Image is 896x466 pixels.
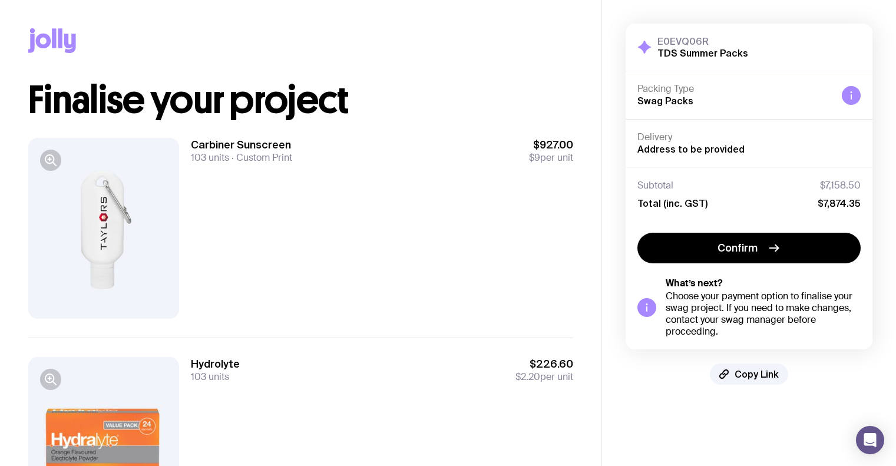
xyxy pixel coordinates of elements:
span: $927.00 [529,138,573,152]
span: per unit [529,152,573,164]
h4: Packing Type [637,83,832,95]
span: $7,158.50 [820,180,861,191]
span: Subtotal [637,180,673,191]
span: per unit [515,371,573,383]
h5: What’s next? [666,277,861,289]
button: Copy Link [710,363,788,385]
span: Custom Print [229,151,292,164]
span: $2.20 [515,371,540,383]
div: Choose your payment option to finalise your swag project. If you need to make changes, contact yo... [666,290,861,338]
span: Total (inc. GST) [637,197,707,209]
button: Confirm [637,233,861,263]
h1: Finalise your project [28,81,573,119]
span: $226.60 [515,357,573,371]
span: $9 [529,151,540,164]
h2: TDS Summer Packs [657,47,748,59]
span: Swag Packs [637,95,693,106]
div: Open Intercom Messenger [856,426,884,454]
span: Confirm [718,241,758,255]
span: Copy Link [735,368,779,380]
span: 103 units [191,151,229,164]
h3: Hydrolyte [191,357,240,371]
h4: Delivery [637,131,861,143]
span: 103 units [191,371,229,383]
h3: Carbiner Sunscreen [191,138,292,152]
span: $7,874.35 [818,197,861,209]
span: Address to be provided [637,144,745,154]
h3: E0EVQ06R [657,35,748,47]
